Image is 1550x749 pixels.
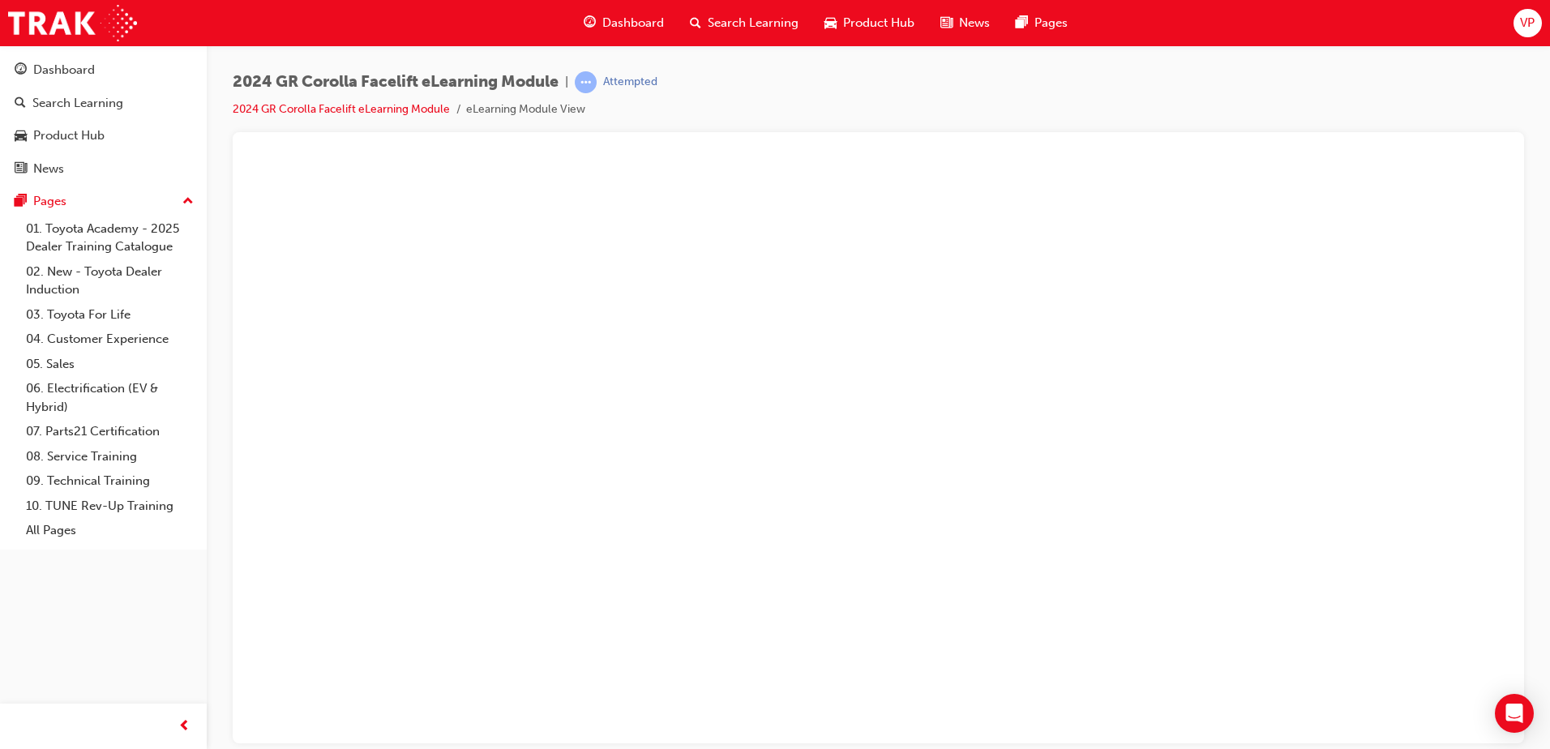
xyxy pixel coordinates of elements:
a: 07. Parts21 Certification [19,419,200,444]
span: VP [1520,14,1535,32]
div: Pages [33,192,66,211]
span: news-icon [15,162,27,177]
button: Pages [6,186,200,216]
a: 01. Toyota Academy - 2025 Dealer Training Catalogue [19,216,200,259]
button: DashboardSearch LearningProduct HubNews [6,52,200,186]
button: VP [1514,9,1542,37]
a: 06. Electrification (EV & Hybrid) [19,376,200,419]
a: Search Learning [6,88,200,118]
a: News [6,154,200,184]
span: learningRecordVerb_ATTEMPT-icon [575,71,597,93]
a: 02. New - Toyota Dealer Induction [19,259,200,302]
a: news-iconNews [927,6,1003,40]
a: search-iconSearch Learning [677,6,811,40]
span: 2024 GR Corolla Facelift eLearning Module [233,73,559,92]
img: Trak [8,5,137,41]
span: | [565,73,568,92]
div: Open Intercom Messenger [1495,694,1534,733]
span: search-icon [15,96,26,111]
div: Product Hub [33,126,105,145]
span: car-icon [15,129,27,143]
span: Pages [1034,14,1068,32]
span: guage-icon [584,13,596,33]
a: Dashboard [6,55,200,85]
span: news-icon [940,13,953,33]
div: Search Learning [32,94,123,113]
div: News [33,160,64,178]
a: 05. Sales [19,352,200,377]
a: 04. Customer Experience [19,327,200,352]
a: pages-iconPages [1003,6,1081,40]
li: eLearning Module View [466,101,585,119]
span: Product Hub [843,14,914,32]
span: Dashboard [602,14,664,32]
a: 2024 GR Corolla Facelift eLearning Module [233,102,450,116]
span: prev-icon [178,717,191,737]
span: pages-icon [1016,13,1028,33]
span: pages-icon [15,195,27,209]
span: Search Learning [708,14,799,32]
a: 08. Service Training [19,444,200,469]
a: 09. Technical Training [19,469,200,494]
span: car-icon [824,13,837,33]
span: search-icon [690,13,701,33]
a: car-iconProduct Hub [811,6,927,40]
a: guage-iconDashboard [571,6,677,40]
a: Product Hub [6,121,200,151]
span: up-icon [182,191,194,212]
span: guage-icon [15,63,27,78]
a: 10. TUNE Rev-Up Training [19,494,200,519]
span: News [959,14,990,32]
div: Attempted [603,75,657,90]
a: 03. Toyota For Life [19,302,200,327]
div: Dashboard [33,61,95,79]
a: All Pages [19,518,200,543]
